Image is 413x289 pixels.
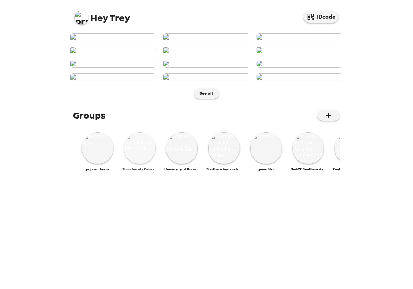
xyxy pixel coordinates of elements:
span: Southern Association for College Student Affairs [206,167,242,171]
span: popcam team [86,167,109,171]
img: user-267095 [256,33,343,41]
span: gener8tor [258,167,275,171]
span: SoACE Southern Assn for Colleges and Employers [291,167,326,171]
img: University of Knowledge [166,132,198,164]
img: Thundercats Demo Group [124,132,156,164]
span: Groups [73,109,105,122]
img: user-265956 [256,60,343,68]
span: Thundercats Demo Group [122,167,157,171]
img: popcam team [82,132,113,164]
img: user-268499 [70,33,157,41]
img: user-264953 [163,73,250,81]
button: IDcode [303,11,339,23]
img: SoACE Southern Assn for Colleges and Employers [293,132,324,164]
img: user-267011 [163,47,250,54]
img: user-264790 [256,73,343,81]
img: Eastern Association of Colleges and Employers [335,132,366,164]
img: user-265090 [70,73,157,81]
button: See all [194,88,219,99]
span: Trey [74,7,130,23]
img: user-266981 [256,47,343,54]
img: user-267107 [163,33,250,41]
img: Southern Association for College Student Affairs [208,132,240,164]
span: University of Knowledge [164,167,199,171]
span: Hey [90,12,108,24]
img: user-266066 [163,60,250,68]
img: user-267094 [70,47,157,54]
img: gener8tor [250,132,282,164]
img: user-266587 [70,60,157,68]
img: profile pic [74,11,88,25]
span: Eastern Association of Colleges and Employers [333,167,368,171]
